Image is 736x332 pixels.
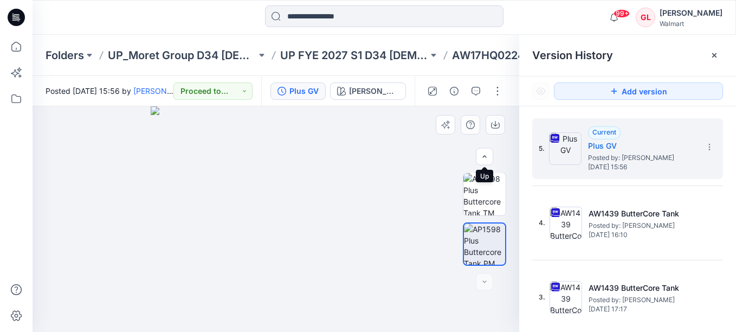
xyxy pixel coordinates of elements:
div: Plus GV [289,85,319,97]
a: UP_Moret Group D34 [DEMOGRAPHIC_DATA] Active [108,48,256,63]
span: 3. [539,292,545,302]
div: Walmart [660,20,722,28]
span: 4. [539,218,545,228]
span: 5. [539,144,545,154]
span: [DATE] 17:17 [589,305,697,313]
img: AP1598 Plus Buttercore Tank PM [464,224,505,265]
a: UP FYE 2027 S1 D34 [DEMOGRAPHIC_DATA] Active [PERSON_NAME] [280,48,429,63]
span: [DATE] 16:10 [589,231,697,239]
span: Posted by: Sarah Lim [589,220,697,231]
h5: AW1439 ButterCore Tank [589,282,697,295]
button: Close [710,51,719,60]
button: Add version [554,82,723,100]
span: 99+ [614,9,630,18]
p: AW17HQ022450_GV_ButterCore Tank - LY Carryover [452,48,601,63]
h5: Plus GV [588,139,696,152]
button: [PERSON_NAME] DD [330,82,406,100]
h5: AW1439 ButterCore Tank [589,207,697,220]
span: [DATE] 15:56 [588,163,696,171]
a: [PERSON_NAME] [133,86,195,95]
span: Posted [DATE] 15:56 by [46,85,173,97]
img: AP1598 Plus Buttercore Tank TM [463,173,506,215]
div: GL [636,8,655,27]
img: AW1439 ButterCore Tank [550,281,582,314]
span: Version History [532,49,613,62]
span: Current [592,128,616,136]
button: Show Hidden Versions [532,82,550,100]
img: AW1439 ButterCore Tank [550,207,582,239]
button: Plus GV [270,82,326,100]
span: Posted by: Sarah Lim [588,152,696,163]
a: Folders [46,48,84,63]
img: eyJhbGciOiJIUzI1NiIsImtpZCI6IjAiLCJzbHQiOiJzZXMiLCJ0eXAiOiJKV1QifQ.eyJkYXRhIjp7InR5cGUiOiJzdG9yYW... [151,106,401,332]
img: Plus GV [549,132,582,165]
div: Misty Lavender DD [349,85,399,97]
button: Details [446,82,463,100]
div: [PERSON_NAME] [660,7,722,20]
span: Posted by: Sarah Lim [589,295,697,305]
